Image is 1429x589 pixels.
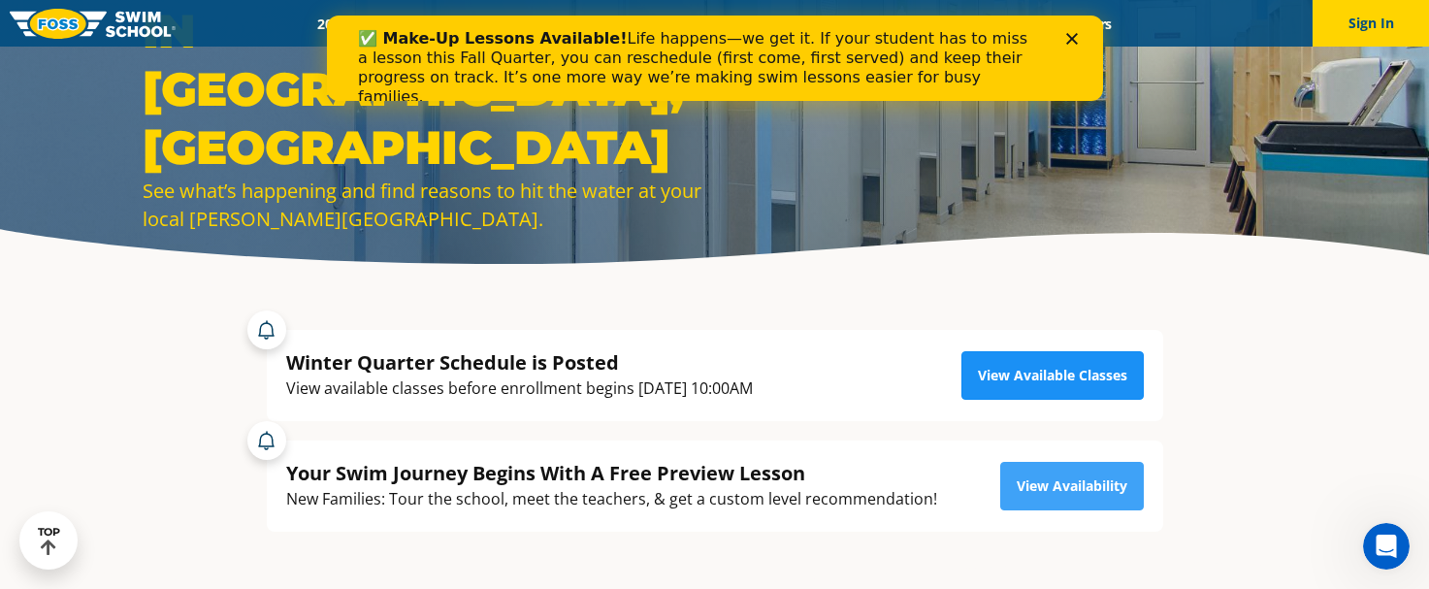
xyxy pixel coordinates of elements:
[1048,15,1128,33] a: Careers
[286,376,753,402] div: View available classes before enrollment begins [DATE] 10:00AM
[782,15,988,33] a: Swim Like [PERSON_NAME]
[503,15,673,33] a: Swim Path® Program
[673,15,782,33] a: About FOSS
[739,17,759,29] div: Close
[987,15,1048,33] a: Blog
[327,16,1103,101] iframe: Intercom live chat banner
[38,526,60,556] div: TOP
[10,9,176,39] img: FOSS Swim School Logo
[286,460,937,486] div: Your Swim Journey Begins With A Free Preview Lesson
[286,486,937,512] div: New Families: Tour the school, meet the teachers, & get a custom level recommendation!
[422,15,503,33] a: Schools
[31,14,714,91] div: Life happens—we get it. If your student has to miss a lesson this Fall Quarter, you can reschedul...
[1363,523,1410,570] iframe: Intercom live chat
[961,351,1144,400] a: View Available Classes
[286,349,753,376] div: Winter Quarter Schedule is Posted
[1000,462,1144,510] a: View Availability
[31,14,300,32] b: ✅ Make-Up Lessons Available!
[301,15,422,33] a: 2025 Calendar
[143,177,705,233] div: See what’s happening and find reasons to hit the water at your local [PERSON_NAME][GEOGRAPHIC_DATA].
